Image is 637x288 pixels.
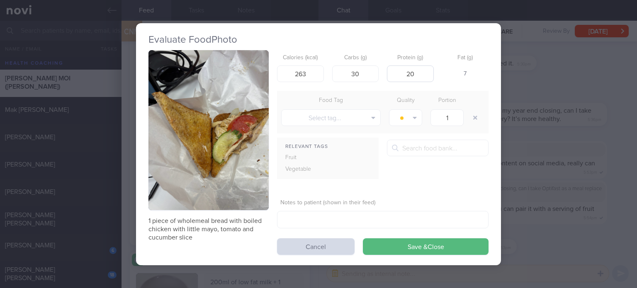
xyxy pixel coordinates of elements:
input: 9 [387,65,434,82]
input: 1.0 [430,109,464,126]
label: Fat (g) [445,54,486,62]
p: 1 piece of wholemeal bread with boiled chicken with little mayo, tomato and cucumber slice [148,217,269,242]
div: Relevant Tags [277,142,379,152]
div: Food Tag [277,95,385,106]
label: Notes to patient (shown in their feed) [280,199,485,207]
h2: Evaluate Food Photo [148,34,489,46]
img: 1 piece of wholemeal bread with boiled chicken with little mayo, tomato and cucumber slice [148,50,269,211]
button: Select tag... [281,109,381,126]
div: 7 [442,65,489,83]
div: Quality [385,95,426,106]
input: 33 [332,65,379,82]
button: Save &Close [363,238,489,255]
button: Cancel [277,238,355,255]
input: 250 [277,65,324,82]
label: Calories (kcal) [280,54,321,62]
div: Portion [426,95,468,106]
label: Carbs (g) [336,54,376,62]
div: Vegetable [277,164,330,175]
label: Protein (g) [390,54,430,62]
input: Search food bank... [387,140,489,156]
div: Fruit [277,152,330,164]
